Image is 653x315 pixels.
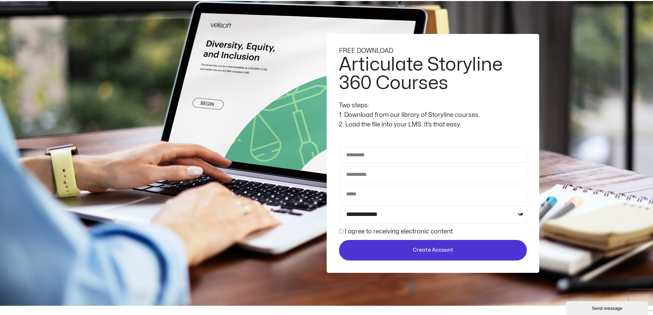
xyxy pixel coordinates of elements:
[339,46,527,56] div: FREE DOWNLOAD
[339,240,527,261] button: Create Account
[413,246,453,254] span: Create Account
[339,101,527,110] div: Two steps:
[566,300,650,315] iframe: chat widget
[339,120,527,130] div: 2. Load the file into your LMS. It’s that easy.
[339,56,525,93] h2: Articulate Storyline 360 Courses
[345,229,453,234] label: I agree to receiving electronic content
[339,110,527,120] div: 1. Download from our library of Storyline courses.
